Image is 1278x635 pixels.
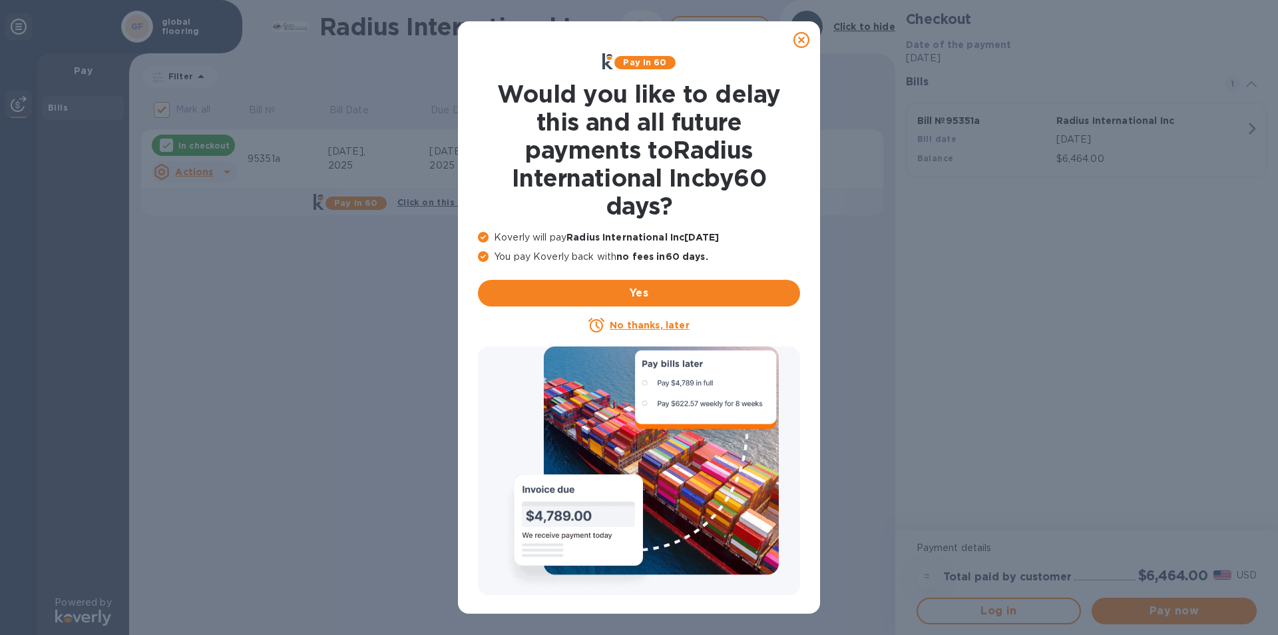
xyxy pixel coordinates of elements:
span: Yes [489,285,789,301]
b: Pay in 60 [623,57,666,67]
p: Koverly will pay [478,231,800,245]
b: no fees in 60 days . [616,251,708,262]
u: No thanks, later [610,320,689,330]
p: You pay Koverly back with [478,250,800,264]
button: Yes [478,280,800,307]
h1: Would you like to delay this and all future payments to Radius International Inc by 60 days ? [478,80,800,220]
b: Radius International Inc [DATE] [566,232,719,243]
